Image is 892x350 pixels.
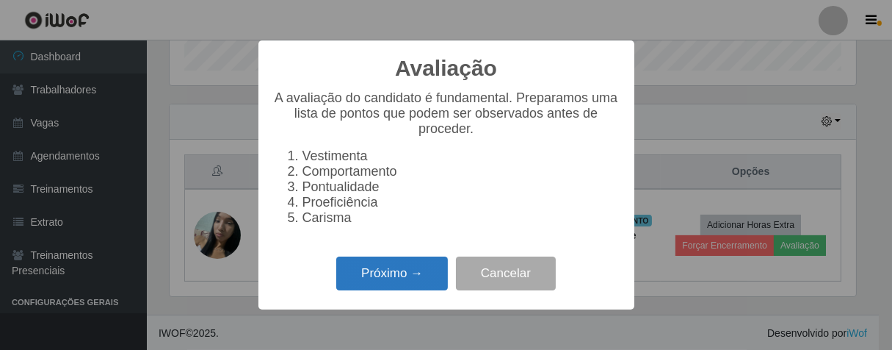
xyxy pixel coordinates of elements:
li: Carisma [302,210,620,226]
li: Vestimenta [302,149,620,164]
h2: Avaliação [395,55,497,82]
button: Cancelar [456,257,556,291]
li: Proeficiência [302,195,620,210]
p: A avaliação do candidato é fundamental. Preparamos uma lista de pontos que podem ser observados a... [273,90,620,137]
button: Próximo → [336,257,448,291]
li: Pontualidade [302,179,620,195]
li: Comportamento [302,164,620,179]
